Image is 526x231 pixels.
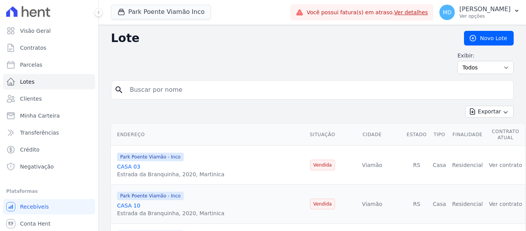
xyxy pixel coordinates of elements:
span: Vendida [310,199,335,209]
a: Recebíveis [3,199,95,214]
span: Recebíveis [20,203,49,211]
td: Residencial [449,146,486,185]
a: Negativação [3,159,95,174]
a: Ver contrato [489,162,522,168]
a: Parcelas [3,57,95,73]
input: Buscar por nome [125,82,510,98]
div: Plataformas [6,187,92,196]
span: Negativação [20,163,54,170]
a: CASA 03 [117,164,140,170]
a: Clientes [3,91,95,106]
span: MD [443,10,452,15]
label: Exibir: [457,52,514,59]
span: Você possui fatura(s) em atraso. [307,8,428,17]
span: Vendida [310,160,335,170]
a: Novo Lote [464,31,514,46]
th: Tipo [430,124,449,146]
button: Park Poente Viamão Inco [111,5,211,19]
div: Estrada da Branquinha, 2020, Martinica [117,170,224,178]
button: Exportar [465,106,514,118]
h2: Lote [111,31,452,45]
span: Lotes [20,78,35,86]
td: Casa [430,185,449,224]
td: Residencial [449,185,486,224]
p: Ver opções [459,13,511,19]
td: RS [404,146,430,185]
a: CASA 10 [117,202,140,209]
th: Endereço [111,124,304,146]
th: Situação [304,124,341,146]
span: Minha Carteira [20,112,60,120]
span: Crédito [20,146,40,153]
span: Park Poente Viamão - Inco [117,192,184,200]
a: Visão Geral [3,23,95,39]
td: RS [404,185,430,224]
span: Park Poente Viamão - Inco [117,153,184,161]
a: Lotes [3,74,95,89]
th: Contrato Atual [486,124,525,146]
div: Estrada da Branquinha, 2020, Martinica [117,209,224,217]
th: Finalidade [449,124,486,146]
span: Conta Hent [20,220,50,228]
td: Viamão [341,185,404,224]
td: Viamão [341,146,404,185]
p: [PERSON_NAME] [459,5,511,13]
button: MD [PERSON_NAME] Ver opções [433,2,526,23]
span: Transferências [20,129,59,137]
span: Parcelas [20,61,42,69]
td: Casa [430,146,449,185]
span: Visão Geral [20,27,51,35]
th: Cidade [341,124,404,146]
a: Ver detalhes [394,9,428,15]
span: Clientes [20,95,42,103]
i: search [114,85,124,94]
th: Estado [404,124,430,146]
a: Minha Carteira [3,108,95,123]
a: Ver contrato [489,201,522,207]
a: Contratos [3,40,95,56]
a: Transferências [3,125,95,140]
a: Crédito [3,142,95,157]
span: Contratos [20,44,46,52]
